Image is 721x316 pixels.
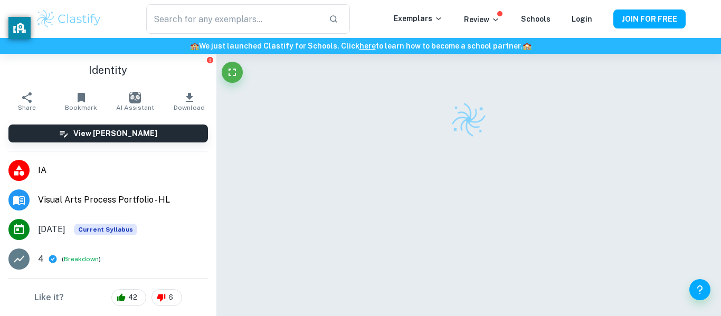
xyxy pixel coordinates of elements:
[122,292,143,303] span: 42
[74,224,137,235] div: This exemplar is based on the current syllabus. Feel free to refer to it for inspiration/ideas wh...
[8,17,31,39] button: privacy banner
[54,87,108,116] button: Bookmark
[74,224,137,235] span: Current Syllabus
[162,87,216,116] button: Download
[174,104,205,111] span: Download
[146,4,320,34] input: Search for any exemplars...
[163,292,179,303] span: 6
[65,104,97,111] span: Bookmark
[111,289,146,306] div: 42
[450,101,488,139] img: Clastify logo
[38,164,208,177] span: IA
[572,15,592,23] a: Login
[190,42,199,50] span: 🏫
[64,254,99,264] button: Breakdown
[2,40,719,52] h6: We just launched Clastify for Schools. Click to learn how to become a school partner.
[38,194,208,206] span: Visual Arts Process Portfolio - HL
[8,62,208,78] h1: Identity
[394,13,443,24] p: Exemplars
[613,9,686,28] button: JOIN FOR FREE
[151,289,182,306] div: 6
[108,87,162,116] button: AI Assistant
[73,128,157,139] h6: View [PERSON_NAME]
[523,42,532,50] span: 🏫
[18,104,36,111] span: Share
[34,291,64,304] h6: Like it?
[464,14,500,25] p: Review
[35,8,102,30] img: Clastify logo
[8,125,208,142] button: View [PERSON_NAME]
[116,104,154,111] span: AI Assistant
[38,223,65,236] span: [DATE]
[521,15,551,23] a: Schools
[689,279,710,300] button: Help and Feedback
[38,253,44,265] p: 4
[129,92,141,103] img: AI Assistant
[62,254,101,264] span: ( )
[359,42,376,50] a: here
[206,56,214,64] button: Report issue
[222,62,243,83] button: Fullscreen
